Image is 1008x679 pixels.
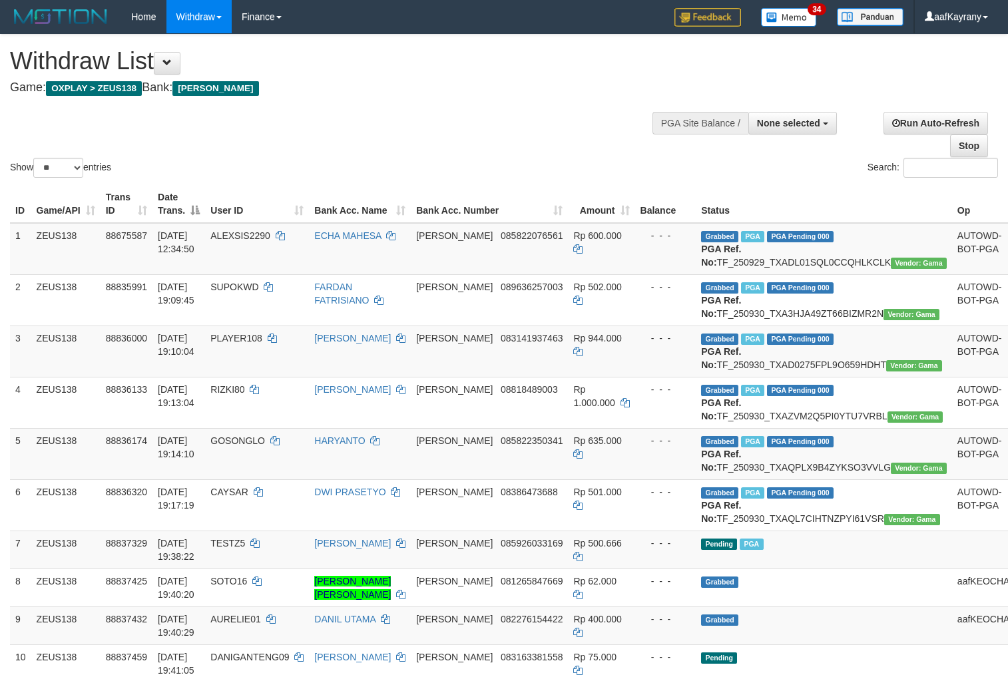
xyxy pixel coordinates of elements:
a: DWI PRASETYO [314,487,385,497]
span: [PERSON_NAME] [416,435,493,446]
div: - - - [640,485,691,499]
td: TF_250930_TXAD0275FPL9O659HDHT [696,326,952,377]
th: Game/API: activate to sort column ascending [31,185,101,223]
span: Rp 635.000 [573,435,621,446]
button: None selected [748,112,837,134]
span: Rp 75.000 [573,652,617,662]
td: 4 [10,377,31,428]
span: CAYSAR [210,487,248,497]
label: Search: [868,158,998,178]
div: - - - [640,383,691,396]
div: - - - [640,434,691,447]
span: AURELIE01 [210,614,260,624]
span: [DATE] 19:38:22 [158,538,194,562]
b: PGA Ref. No: [701,295,741,319]
th: ID [10,185,31,223]
span: [PERSON_NAME] [416,576,493,586]
td: ZEUS138 [31,428,101,479]
span: PLAYER108 [210,333,262,343]
div: - - - [640,280,691,294]
b: PGA Ref. No: [701,449,741,473]
span: ALEXSIS2290 [210,230,270,241]
span: None selected [757,118,820,128]
span: PGA Pending [767,487,834,499]
span: Copy 08818489003 to clipboard [501,384,558,395]
td: ZEUS138 [31,606,101,644]
b: PGA Ref. No: [701,397,741,421]
span: [PERSON_NAME] [416,333,493,343]
h4: Game: Bank: [10,81,658,95]
span: Vendor URL: https://trx31.1velocity.biz [883,309,939,320]
span: 88837432 [106,614,147,624]
b: PGA Ref. No: [701,500,741,524]
span: Marked by aafpengsreynich [741,436,764,447]
th: User ID: activate to sort column ascending [205,185,309,223]
input: Search: [903,158,998,178]
div: - - - [640,650,691,664]
img: Feedback.jpg [674,8,741,27]
td: ZEUS138 [31,326,101,377]
span: Marked by aafpengsreynich [741,385,764,396]
td: TF_250930_TXAQL7CIHTNZPYI61VSR [696,479,952,531]
span: [DATE] 19:17:19 [158,487,194,511]
span: DANIGANTENG09 [210,652,289,662]
span: RIZKI80 [210,384,244,395]
span: [DATE] 19:40:20 [158,576,194,600]
th: Bank Acc. Name: activate to sort column ascending [309,185,411,223]
img: panduan.png [837,8,903,26]
span: 88836000 [106,333,147,343]
span: PGA Pending [767,282,834,294]
span: Grabbed [701,334,738,345]
span: Rp 1.000.000 [573,384,615,408]
span: Marked by aafpengsreynich [741,334,764,345]
span: TESTZ5 [210,538,245,549]
span: Rp 600.000 [573,230,621,241]
span: Rp 62.000 [573,576,617,586]
span: Grabbed [701,614,738,626]
span: Copy 08386473688 to clipboard [501,487,558,497]
td: ZEUS138 [31,568,101,606]
span: [PERSON_NAME] [416,487,493,497]
span: [DATE] 19:40:29 [158,614,194,638]
th: Amount: activate to sort column ascending [568,185,634,223]
div: PGA Site Balance / [652,112,748,134]
span: Copy 085822076561 to clipboard [501,230,563,241]
span: [DATE] 19:09:45 [158,282,194,306]
span: Pending [701,652,737,664]
span: Rp 500.666 [573,538,621,549]
td: 2 [10,274,31,326]
span: Marked by aafmaleo [740,539,763,550]
b: PGA Ref. No: [701,244,741,268]
span: 88836320 [106,487,147,497]
td: 9 [10,606,31,644]
span: Vendor URL: https://trx31.1velocity.biz [884,514,940,525]
span: PGA Pending [767,436,834,447]
th: Balance [635,185,696,223]
label: Show entries [10,158,111,178]
td: TF_250930_TXA3HJA49ZT66BIZMR2N [696,274,952,326]
a: [PERSON_NAME] [314,333,391,343]
th: Date Trans.: activate to sort column descending [152,185,205,223]
span: 34 [808,3,826,15]
span: Copy 085822350341 to clipboard [501,435,563,446]
td: TF_250929_TXADL01SQL0CCQHLKCLK [696,223,952,275]
td: 6 [10,479,31,531]
span: Copy 082276154422 to clipboard [501,614,563,624]
span: Vendor URL: https://trx31.1velocity.biz [891,258,947,269]
div: - - - [640,229,691,242]
th: Status [696,185,952,223]
span: [PERSON_NAME] [416,614,493,624]
div: - - - [640,332,691,345]
a: [PERSON_NAME] [314,652,391,662]
td: 8 [10,568,31,606]
span: Rp 944.000 [573,333,621,343]
span: Rp 400.000 [573,614,621,624]
span: GOSONGLO [210,435,265,446]
span: [PERSON_NAME] [416,282,493,292]
span: Copy 083163381558 to clipboard [501,652,563,662]
a: [PERSON_NAME] [314,538,391,549]
span: Copy 089636257003 to clipboard [501,282,563,292]
span: [DATE] 19:14:10 [158,435,194,459]
span: SUPOKWD [210,282,258,292]
a: DANIL UTAMA [314,614,376,624]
